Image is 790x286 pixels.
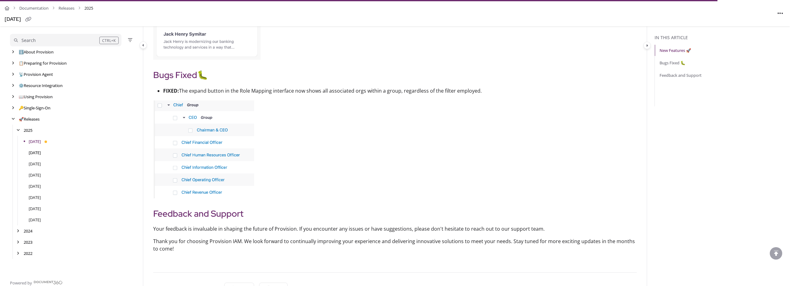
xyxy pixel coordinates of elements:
a: 2022 [24,250,32,256]
a: Documentation [19,4,49,13]
a: Bugs Fixed 🐛 [660,60,685,66]
a: Resource Integration [19,82,63,89]
a: Using Provision [19,94,53,100]
a: May 2025 [29,172,41,178]
a: 2023 [24,239,32,245]
span: ℹ️ [19,49,24,55]
a: January 2025 [29,217,41,223]
strong: FIXED: [163,87,179,94]
div: arrow [10,94,16,100]
div: arrow [15,228,21,234]
a: Powered by Document360 - opens in a new tab [10,279,63,286]
div: scroll to top [770,247,782,260]
div: arrow [15,127,21,133]
div: arrow [10,49,16,55]
span: 📋 [19,60,24,66]
a: About Provision [19,49,54,55]
a: 2025 [24,127,32,133]
div: Search [21,37,36,44]
div: arrow [10,60,16,66]
a: Provision Agent [19,71,53,77]
button: Copy link of [23,15,33,25]
span: 🔑 [19,105,24,111]
a: Preparing for Provision [19,60,67,66]
button: Article more options [775,8,785,18]
p: Your feedback is invaluable in shaping the future of Provision. If you encounter any issues or ha... [153,225,637,233]
span: 📡 [19,71,24,77]
a: Releases [19,116,40,122]
p: Thank you for choosing Provision IAM. We look forward to continually improving your experience an... [153,238,637,252]
a: 2024 [24,228,32,234]
a: July 2025 [29,150,41,156]
span: Powered by [10,280,32,286]
a: Releases [59,4,74,13]
strong: 🐛 [197,69,208,81]
a: New Features 🚀 [660,47,691,53]
p: The expand button in the Role Mapping interface now shows all associated orgs within a group, reg... [163,86,637,95]
a: June 2025 [29,161,41,167]
div: [DATE] [5,15,21,24]
a: August 2025 [29,138,41,145]
div: arrow [15,251,21,256]
div: arrow [15,239,21,245]
button: Search [10,34,121,46]
h2: Bugs Fixed [153,68,637,81]
span: 🚀 [19,116,24,122]
a: April 2025 [29,183,41,189]
a: February 2025 [29,205,41,212]
div: arrow [10,105,16,111]
div: In this article [655,34,788,41]
a: Feedback and Support [660,72,702,78]
img: Document360 [34,281,63,284]
div: arrow [10,83,16,89]
button: Category toggle [643,42,651,49]
a: Single-Sign-On [19,105,50,111]
a: March 2025 [29,194,41,201]
span: 📖 [19,94,24,99]
span: 2025 [84,4,93,13]
a: Home [5,4,9,13]
button: Category toggle [140,41,147,49]
button: Filter [126,36,134,44]
div: CTRL+K [99,37,119,44]
h2: Feedback and Support [153,207,637,220]
div: arrow [10,116,16,122]
span: ⚙️ [19,83,24,88]
div: arrow [10,71,16,77]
